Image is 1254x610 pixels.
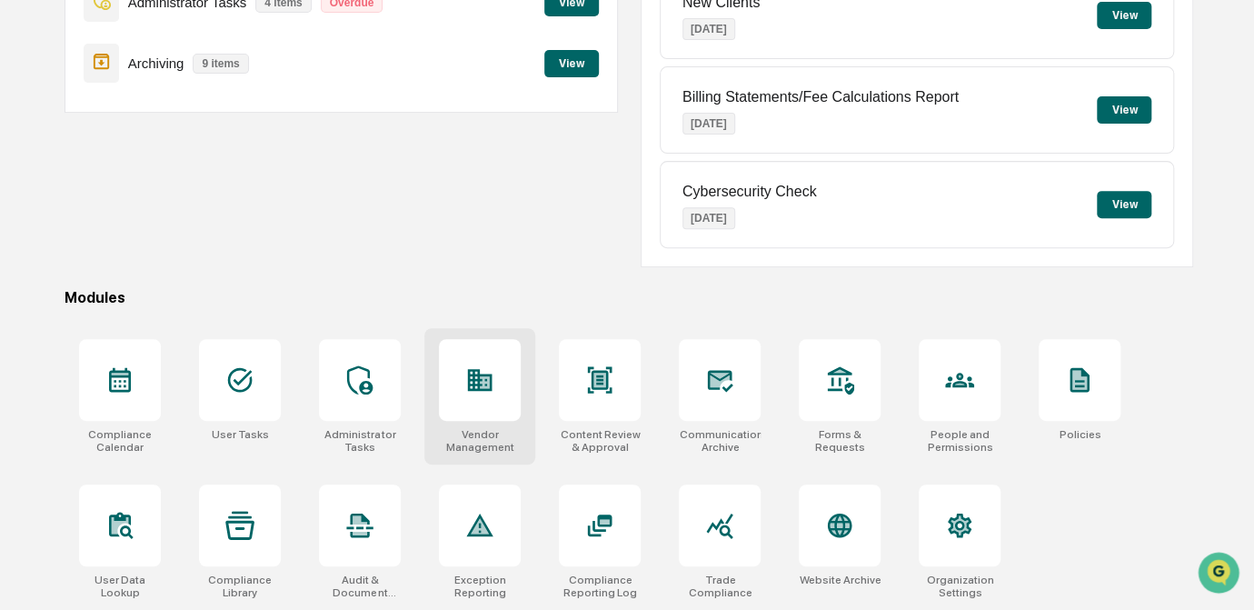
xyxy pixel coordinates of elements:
div: Forms & Requests [799,428,881,454]
span: Data Lookup [36,263,114,281]
div: User Tasks [212,428,269,441]
div: Modules [65,289,1193,306]
div: Compliance Reporting Log [559,574,641,599]
div: Content Review & Approval [559,428,641,454]
div: Compliance Library [199,574,281,599]
span: Preclearance [36,228,117,246]
button: Start new chat [309,144,331,165]
div: Audit & Document Logs [319,574,401,599]
div: People and Permissions [919,428,1000,454]
div: Communications Archive [679,428,761,454]
iframe: Open customer support [1196,550,1245,599]
p: Archiving [128,55,184,71]
button: View [1097,2,1151,29]
div: Administrator Tasks [319,428,401,454]
div: Compliance Calendar [79,428,161,454]
p: How can we help? [18,37,331,66]
a: 🗄️Attestations [124,221,233,254]
div: Website Archive [799,574,881,586]
a: Powered byPylon [128,306,220,321]
p: Billing Statements/Fee Calculations Report [682,89,959,105]
img: 1746055101610-c473b297-6a78-478c-a979-82029cc54cd1 [18,138,51,171]
p: Cybersecurity Check [682,184,817,200]
div: Vendor Management [439,428,521,454]
a: View [544,54,599,71]
a: 🔎Data Lookup [11,255,122,288]
div: Start new chat [62,138,298,156]
button: View [544,50,599,77]
p: 9 items [193,54,248,74]
p: [DATE] [682,207,735,229]
p: [DATE] [682,113,735,135]
div: 🖐️ [18,230,33,245]
div: Trade Compliance [679,574,761,599]
a: 🖐️Preclearance [11,221,124,254]
div: Exception Reporting [439,574,521,599]
p: [DATE] [682,18,735,40]
div: 🔎 [18,265,33,279]
span: Attestations [150,228,225,246]
div: Organization Settings [919,574,1000,599]
button: View [1097,191,1151,218]
div: User Data Lookup [79,574,161,599]
span: Pylon [181,307,220,321]
div: 🗄️ [132,230,146,245]
div: We're available if you need us! [62,156,230,171]
button: View [1097,96,1151,124]
div: Policies [1059,428,1100,441]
